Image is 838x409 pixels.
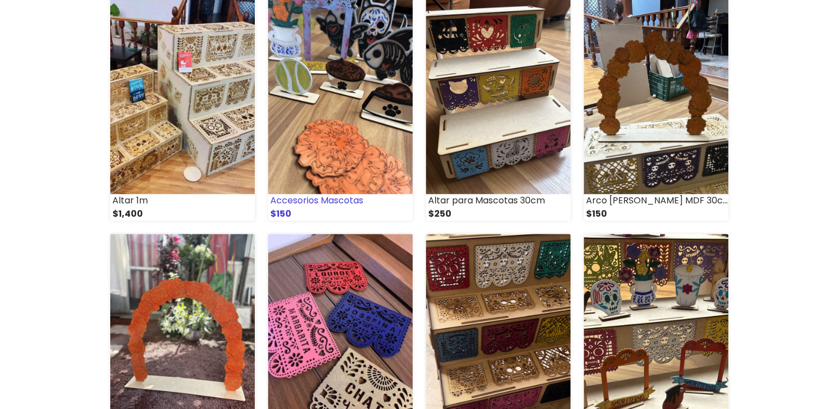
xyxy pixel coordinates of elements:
[110,194,255,207] div: Altar 1m
[268,207,413,221] div: $150
[268,194,413,207] div: Accesorios Mascotas
[584,207,728,221] div: $150
[426,194,570,207] div: Altar para Mascotas 30cm
[584,194,728,207] div: Arco [PERSON_NAME] MDF 30cms
[426,207,570,221] div: $250
[110,207,255,221] div: $1,400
